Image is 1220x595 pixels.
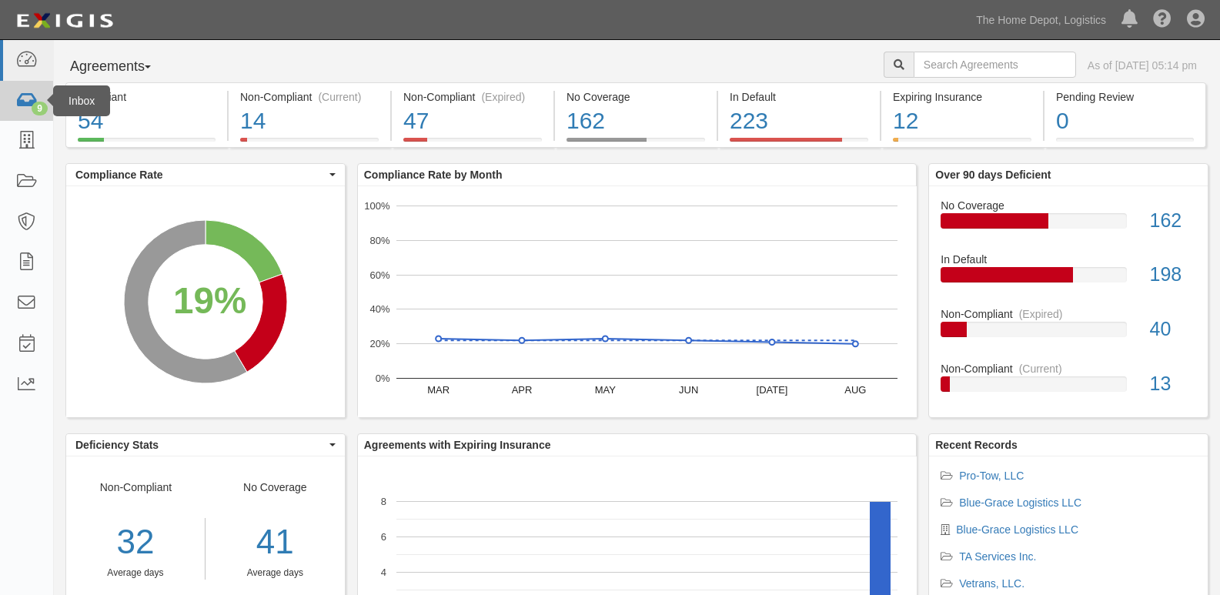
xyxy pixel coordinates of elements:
[381,531,386,543] text: 6
[941,306,1196,361] a: Non-Compliant(Expired)40
[65,138,227,150] a: Compliant54
[66,518,205,567] div: 32
[32,102,48,115] div: 9
[364,169,503,181] b: Compliance Rate by Month
[893,89,1031,105] div: Expiring Insurance
[881,138,1043,150] a: Expiring Insurance12
[959,550,1036,563] a: TA Services Inc.
[730,105,868,138] div: 223
[78,89,216,105] div: Compliant
[217,567,333,580] div: Average days
[1088,58,1197,73] div: As of [DATE] 05:14 pm
[941,198,1196,252] a: No Coverage162
[730,89,868,105] div: In Default
[369,303,389,315] text: 40%
[718,138,880,150] a: In Default223
[956,523,1078,536] a: Blue-Grace Logistics LLC
[53,85,110,116] div: Inbox
[369,269,389,280] text: 60%
[929,252,1208,267] div: In Default
[941,361,1196,404] a: Non-Compliant(Current)13
[1056,105,1194,138] div: 0
[594,384,616,396] text: MAY
[381,496,386,507] text: 8
[66,164,345,186] button: Compliance Rate
[65,52,181,82] button: Agreements
[1138,316,1208,343] div: 40
[1019,306,1063,322] div: (Expired)
[318,89,361,105] div: (Current)
[959,577,1024,590] a: Vetrans, LLC.
[844,384,866,396] text: AUG
[364,200,390,212] text: 100%
[481,89,525,105] div: (Expired)
[959,496,1081,509] a: Blue-Grace Logistics LLC
[173,275,246,327] div: 19%
[914,52,1076,78] input: Search Agreements
[369,235,389,246] text: 80%
[78,105,216,138] div: 54
[1019,361,1062,376] div: (Current)
[392,138,553,150] a: Non-Compliant(Expired)47
[1138,370,1208,398] div: 13
[959,470,1024,482] a: Pro-Tow, LLC
[364,439,551,451] b: Agreements with Expiring Insurance
[12,7,118,35] img: logo-5460c22ac91f19d4615b14bd174203de0afe785f0fc80cf4dbbc73dc1793850b.png
[935,169,1051,181] b: Over 90 days Deficient
[403,89,542,105] div: Non-Compliant (Expired)
[369,338,389,349] text: 20%
[75,167,326,182] span: Compliance Rate
[358,186,917,417] svg: A chart.
[381,567,386,578] text: 4
[75,437,326,453] span: Deficiency Stats
[567,89,705,105] div: No Coverage
[929,306,1208,322] div: Non-Compliant
[375,373,389,384] text: 0%
[941,252,1196,306] a: In Default198
[555,138,717,150] a: No Coverage162
[1056,89,1194,105] div: Pending Review
[427,384,450,396] text: MAR
[66,434,345,456] button: Deficiency Stats
[893,105,1031,138] div: 12
[1138,261,1208,289] div: 198
[229,138,390,150] a: Non-Compliant(Current)14
[403,105,542,138] div: 47
[1153,11,1172,29] i: Help Center - Complianz
[679,384,698,396] text: JUN
[1045,138,1206,150] a: Pending Review0
[240,89,379,105] div: Non-Compliant (Current)
[968,5,1114,35] a: The Home Depot, Logistics
[929,361,1208,376] div: Non-Compliant
[66,186,345,417] svg: A chart.
[240,105,379,138] div: 14
[935,439,1018,451] b: Recent Records
[756,384,787,396] text: [DATE]
[217,518,333,567] div: 41
[1138,207,1208,235] div: 162
[511,384,532,396] text: APR
[567,105,705,138] div: 162
[66,567,205,580] div: Average days
[929,198,1208,213] div: No Coverage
